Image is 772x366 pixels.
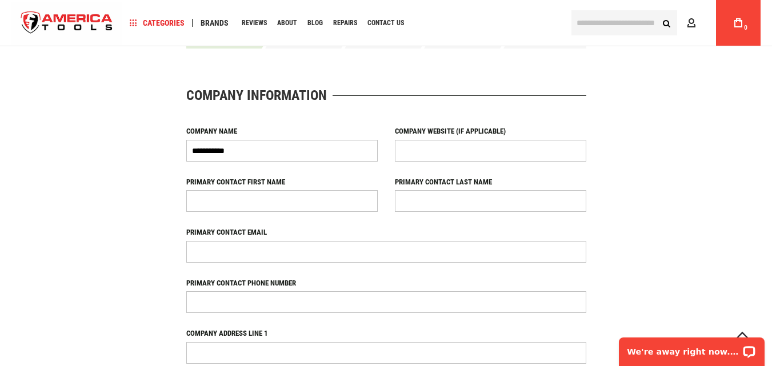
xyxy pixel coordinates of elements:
[395,178,492,186] span: Primary Contact Last Name
[277,19,297,26] span: About
[367,19,404,26] span: Contact Us
[611,330,772,366] iframe: LiveChat chat widget
[186,228,267,236] span: Primary Contact Email
[272,15,302,31] a: About
[11,2,122,45] img: America Tools
[362,15,409,31] a: Contact Us
[333,19,357,26] span: Repairs
[395,127,506,135] span: Company Website (if applicable)
[201,19,229,27] span: Brands
[186,329,268,337] span: Company Address line 1
[242,19,267,26] span: Reviews
[11,2,122,45] a: store logo
[237,15,272,31] a: Reviews
[130,19,185,27] span: Categories
[186,89,327,102] span: Company Information
[302,15,328,31] a: Blog
[125,15,190,31] a: Categories
[195,15,234,31] a: Brands
[328,15,362,31] a: Repairs
[186,127,237,135] span: Company Name
[744,25,747,31] span: 0
[307,19,323,26] span: Blog
[186,178,285,186] span: Primary Contact First Name
[655,12,677,34] button: Search
[186,279,296,287] span: Primary Contact Phone Number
